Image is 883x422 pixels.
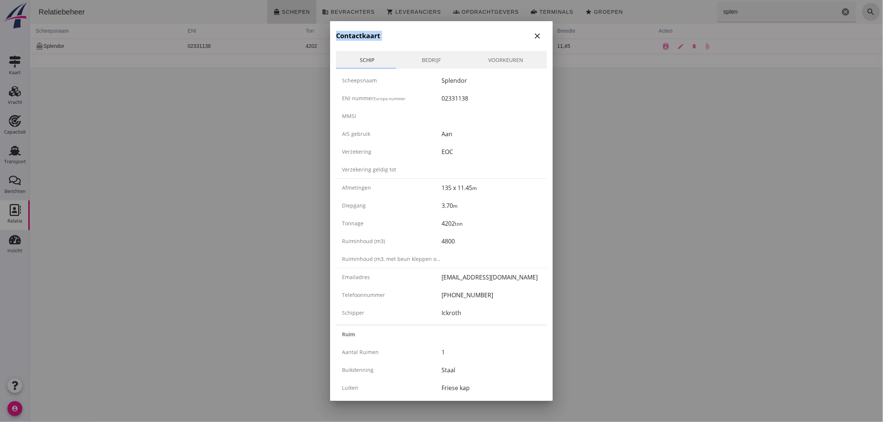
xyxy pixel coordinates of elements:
th: m3 [349,24,428,39]
div: Afmetingen [342,184,441,192]
div: Friese kap [441,383,541,392]
i: delete [662,43,667,49]
small: Europa nummer [374,96,405,101]
span: Groepen [564,9,593,15]
th: acties [623,24,853,39]
i: star [555,9,562,15]
div: Aan [441,130,541,138]
i: groups [423,9,430,15]
div: Verzekering geldig tot [342,166,441,173]
div: Ruiminhoud (m3, met beun kleppen open) [342,255,441,263]
small: m [453,203,457,209]
td: 11,45 [522,39,623,54]
i: close [533,32,542,40]
div: 1 [441,348,541,357]
div: Emailadres [342,273,441,281]
div: Ickroth [441,308,541,317]
span: Luiken [342,384,358,391]
div: Ruiminhoud (m3) [342,237,441,245]
div: [EMAIL_ADDRESS][DOMAIN_NAME] [441,273,541,282]
th: breedte [522,24,623,39]
div: [PHONE_NUMBER] [441,291,541,300]
div: Splendor [441,76,541,85]
div: 3.70 [441,201,541,210]
small: m [472,185,477,192]
th: lengte [428,24,522,39]
span: Buikdenning [342,366,374,373]
div: Scheepsnaam [342,76,441,84]
span: Aantal ruimen [342,349,379,356]
small: ton [455,220,463,227]
td: 4800 [349,39,428,54]
div: 135 x 11.45 [441,183,541,192]
strong: Ruim [342,330,355,338]
a: Bedrijf [398,51,465,69]
div: Telefoonnummer [342,291,441,299]
i: shopping_cart [357,9,364,15]
i: directions_boat [244,9,250,15]
h2: Contactkaart [336,31,380,41]
div: MMSI [342,112,441,120]
i: front_loader [501,9,508,15]
i: search [837,7,846,16]
span: Terminals [509,9,544,15]
i: business [293,9,299,15]
i: attach_file [675,43,681,50]
div: Staal [441,366,541,374]
span: Bevrachters [301,9,345,15]
td: 02331138 [152,39,270,54]
div: Diepgang [342,202,441,209]
div: EOC [441,147,541,156]
th: ENI [152,24,270,39]
i: Wis Zoeken... [812,7,821,16]
i: contacts [633,43,640,50]
span: Leveranciers [365,9,411,15]
span: Schepen [252,9,281,15]
span: Opdrachtgevers [431,9,489,15]
i: directions_boat [6,42,14,50]
div: Schipper [342,309,441,317]
div: Verzekering [342,148,441,156]
td: 4202 [270,39,349,54]
div: 02331138 [441,94,541,103]
div: ENI nummer [342,94,441,102]
a: Voorkeuren [465,51,547,69]
th: ton [270,24,349,39]
div: Relatiebeheer [3,7,61,17]
i: edit [648,43,655,50]
td: 135 [428,39,522,54]
div: 4202 [441,219,541,228]
div: AIS gebruik [342,130,441,138]
div: 4800 [441,237,541,246]
div: Tonnage [342,219,441,227]
a: Schip [336,51,398,69]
